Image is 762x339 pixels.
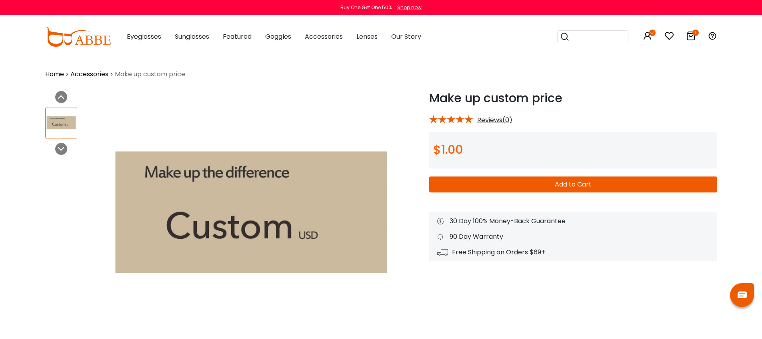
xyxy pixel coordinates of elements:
[477,117,512,124] span: Reviews(0)
[46,115,77,131] img: Make up custom price Frames from ABBE Glasses
[45,27,111,47] img: abbeglasses.com
[356,32,378,41] span: Lenses
[437,216,709,226] div: 30 Day 100% Money-Back Guarantee
[223,32,252,41] span: Featured
[437,248,709,257] div: Free Shipping on Orders $69+
[45,69,64,79] a: Home
[437,232,709,242] div: 90 Day Warranty
[686,33,696,42] a: 1
[393,4,422,11] a: Shop now
[692,30,699,36] i: 1
[397,4,422,11] div: Shop now
[429,176,717,192] button: Add to Cart
[127,32,161,41] span: Eyeglasses
[738,291,747,298] img: chat
[115,69,185,79] span: Make up custom price
[265,32,291,41] span: Goggles
[175,32,209,41] span: Sunglasses
[305,32,343,41] span: Accessories
[391,32,421,41] span: Our Story
[70,69,108,79] a: Accessories
[429,91,717,105] h1: Make up custom price
[340,4,392,11] div: Buy One Get One 50%
[433,141,463,158] span: $1.00
[105,91,397,334] img: Make up custom price Frames from ABBE Glasses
